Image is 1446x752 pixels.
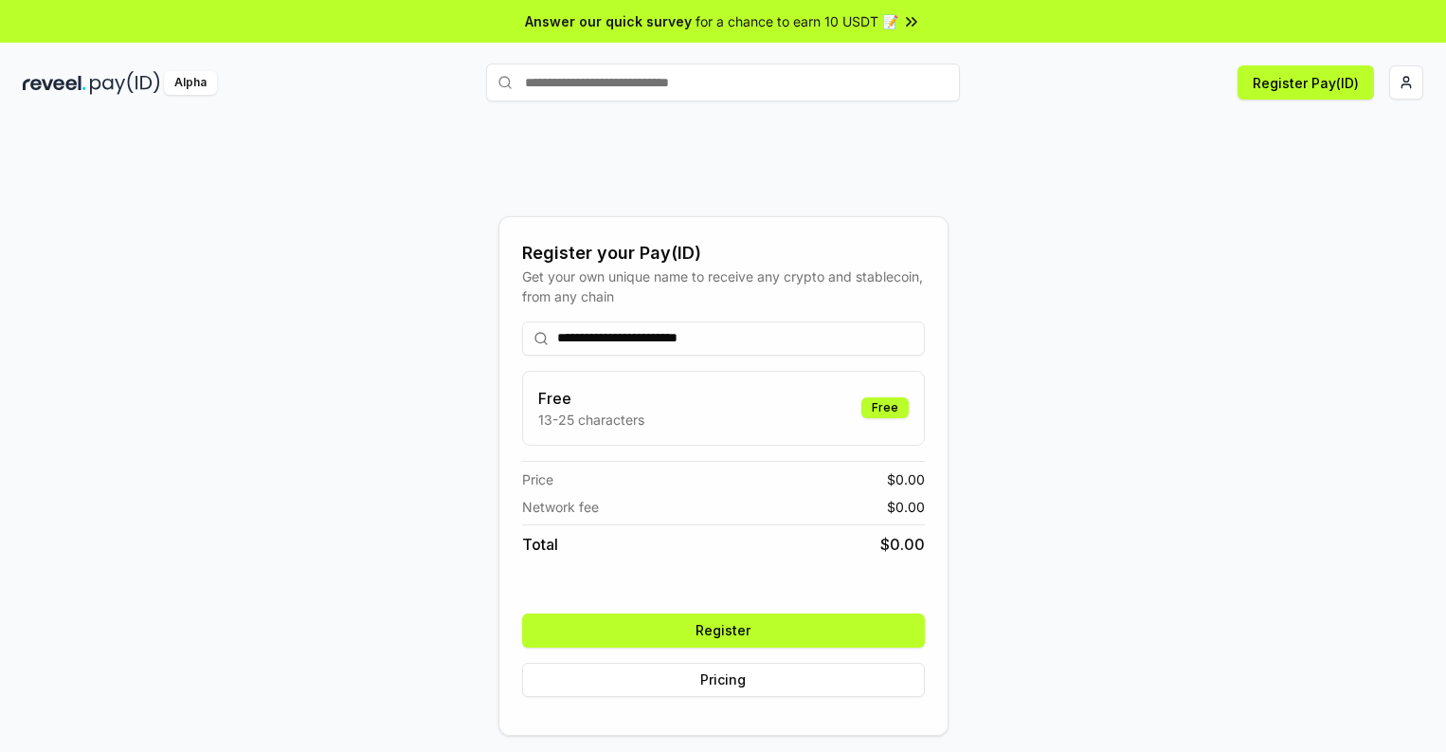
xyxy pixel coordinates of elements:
[887,469,925,489] span: $ 0.00
[522,614,925,648] button: Register
[522,240,925,266] div: Register your Pay(ID)
[1238,65,1374,100] button: Register Pay(ID)
[861,397,909,418] div: Free
[90,71,160,95] img: pay_id
[522,663,925,697] button: Pricing
[525,11,692,31] span: Answer our quick survey
[538,387,644,410] h3: Free
[164,71,217,95] div: Alpha
[23,71,86,95] img: reveel_dark
[522,469,553,489] span: Price
[887,497,925,517] span: $ 0.00
[538,410,644,430] p: 13-25 characters
[522,497,599,517] span: Network fee
[880,533,925,556] span: $ 0.00
[522,533,558,556] span: Total
[696,11,898,31] span: for a chance to earn 10 USDT 📝
[522,266,925,306] div: Get your own unique name to receive any crypto and stablecoin, from any chain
